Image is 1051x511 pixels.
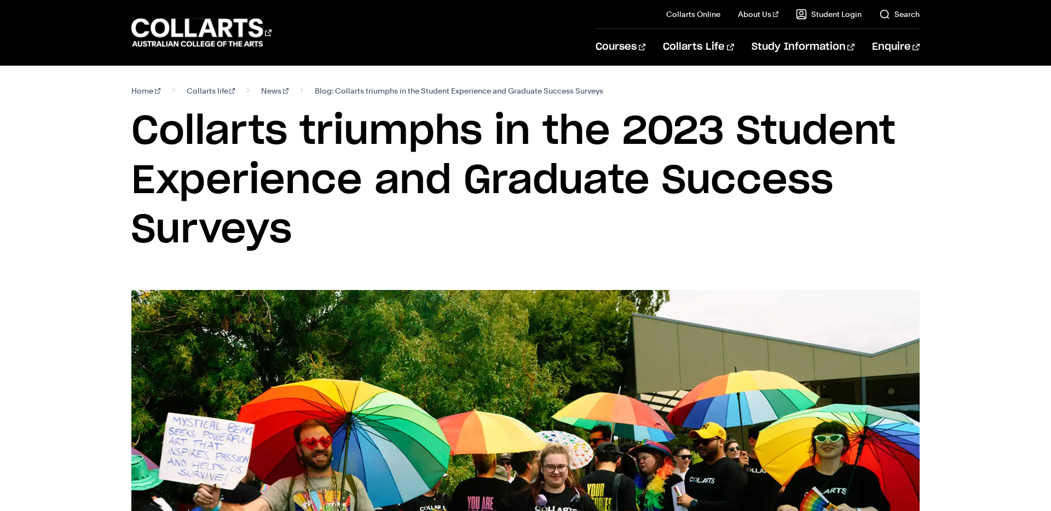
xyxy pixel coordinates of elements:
[796,9,862,20] a: Student Login
[879,9,920,20] a: Search
[131,107,920,255] h1: Collarts triumphs in the 2023 Student Experience and Graduate Success Surveys
[131,17,272,48] div: Go to homepage
[738,9,778,20] a: About Us
[261,83,288,98] a: News
[315,83,603,98] span: Blog: Collarts triumphs in the Student Experience and Graduate Success Surveys
[596,29,645,65] a: Courses
[666,9,720,20] a: Collarts Online
[187,83,235,98] a: Collarts life
[131,83,160,98] a: Home
[872,29,920,65] a: Enquire
[752,29,854,65] a: Study Information
[663,29,734,65] a: Collarts Life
